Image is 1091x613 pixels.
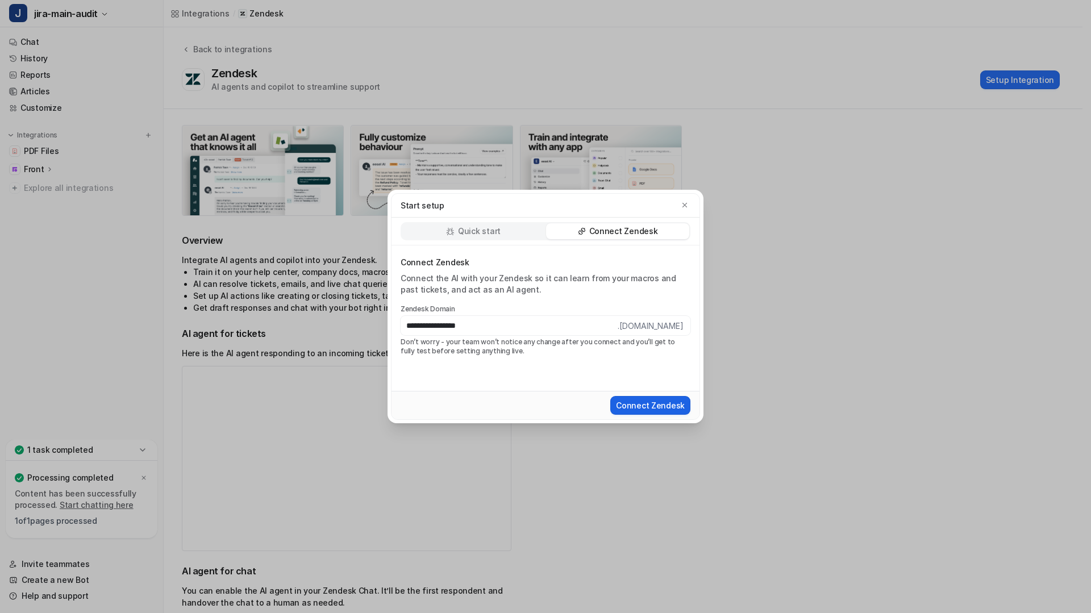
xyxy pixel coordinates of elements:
p: Don’t worry - your team won’t notice any change after you connect and you’ll get to fully test be... [401,337,690,356]
p: Connect Zendesk [401,257,690,268]
p: Start setup [401,199,444,211]
p: Connect Zendesk [589,226,658,237]
span: .[DOMAIN_NAME] [618,316,690,335]
p: Quick start [458,226,501,237]
button: Connect Zendesk [610,396,690,415]
p: Connect the AI with your Zendesk so it can learn from your macros and past tickets, and act as an... [401,273,690,295]
label: Zendesk Domain [401,305,690,314]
